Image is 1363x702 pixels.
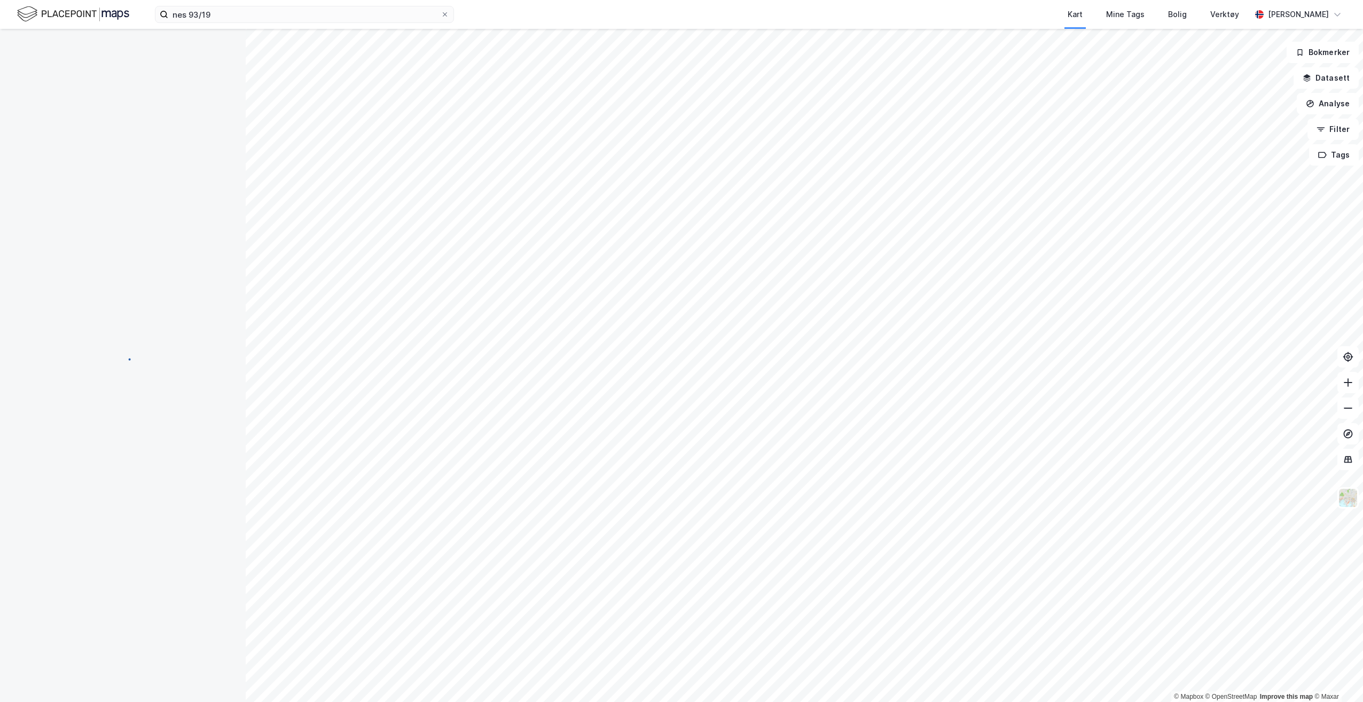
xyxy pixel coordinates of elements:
div: Verktøy [1210,8,1239,21]
button: Bokmerker [1287,42,1359,63]
button: Analyse [1297,93,1359,114]
a: OpenStreetMap [1205,693,1257,700]
a: Improve this map [1260,693,1313,700]
iframe: Chat Widget [1310,651,1363,702]
a: Mapbox [1174,693,1203,700]
img: logo.f888ab2527a4732fd821a326f86c7f29.svg [17,5,129,24]
div: [PERSON_NAME] [1268,8,1329,21]
img: Z [1338,488,1358,508]
button: Datasett [1294,67,1359,89]
div: Kontrollprogram for chat [1310,651,1363,702]
img: spinner.a6d8c91a73a9ac5275cf975e30b51cfb.svg [114,350,131,368]
button: Filter [1307,119,1359,140]
button: Tags [1309,144,1359,166]
div: Mine Tags [1106,8,1145,21]
div: Kart [1068,8,1083,21]
div: Bolig [1168,8,1187,21]
input: Søk på adresse, matrikkel, gårdeiere, leietakere eller personer [168,6,441,22]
